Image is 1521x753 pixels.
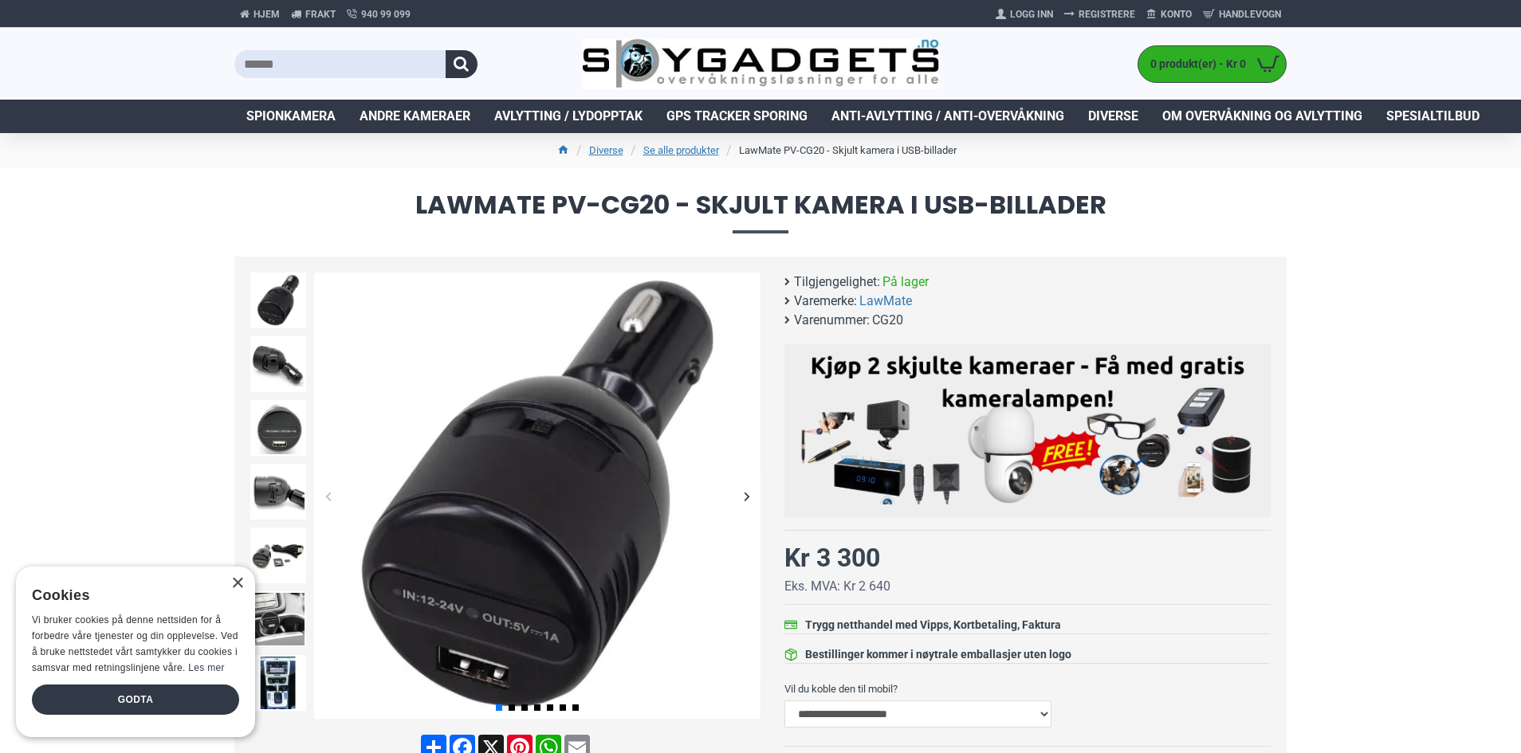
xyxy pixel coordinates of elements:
span: Go to slide 1 [496,704,502,711]
div: Bestillinger kommer i nøytrale emballasjer uten logo [805,646,1071,663]
span: Go to slide 4 [534,704,540,711]
a: Spionkamera [234,100,348,133]
img: SpyGadgets.no [582,38,940,90]
a: Spesialtilbud [1374,100,1492,133]
span: Handlevogn [1219,7,1281,22]
span: Vi bruker cookies på denne nettsiden for å forbedre våre tjenester og din opplevelse. Ved å bruke... [32,614,238,673]
span: 0 produkt(er) - Kr 0 [1138,56,1250,73]
div: Cookies [32,578,229,613]
img: LawMate PV-CG20 - Skjult kamera i USB-billader - SpyGadgets.no [250,655,306,711]
div: Kr 3 300 [784,539,880,577]
span: Andre kameraer [360,107,470,126]
span: På lager [882,273,929,292]
span: Go to slide 6 [560,704,566,711]
img: LawMate PV-CG20 - Skjult kamera i USB-billader - SpyGadgets.no [250,273,306,328]
span: Go to slide 7 [572,704,579,711]
span: Spionkamera [246,107,336,126]
a: Konto [1141,2,1197,27]
span: CG20 [872,311,903,330]
img: LawMate PV-CG20 - Skjult kamera i USB-billader - SpyGadgets.no [314,273,760,719]
span: Diverse [1088,107,1138,126]
span: GPS Tracker Sporing [666,107,808,126]
span: Go to slide 5 [547,704,553,711]
img: LawMate PV-CG20 - Skjult kamera i USB-billader - SpyGadgets.no [250,336,306,392]
a: Diverse [589,143,623,159]
a: Andre kameraer [348,100,482,133]
span: Go to slide 2 [509,704,515,711]
img: LawMate PV-CG20 - Skjult kamera i USB-billader - SpyGadgets.no [250,527,306,583]
div: Trygg netthandel med Vipps, Kortbetaling, Faktura [805,617,1061,633]
span: Logg Inn [1010,7,1053,22]
a: Om overvåkning og avlytting [1150,100,1374,133]
span: Frakt [305,7,336,22]
a: Avlytting / Lydopptak [482,100,654,133]
div: Next slide [733,482,760,510]
span: Registrere [1079,7,1135,22]
a: Handlevogn [1197,2,1287,27]
span: Spesialtilbud [1386,107,1480,126]
label: Vil du koble den til mobil? [784,676,1271,701]
img: LawMate PV-CG20 - Skjult kamera i USB-billader - SpyGadgets.no [250,400,306,456]
a: GPS Tracker Sporing [654,100,819,133]
a: Logg Inn [990,2,1059,27]
span: Go to slide 3 [521,704,528,711]
span: LawMate PV-CG20 - Skjult kamera i USB-billader [234,192,1287,233]
span: Konto [1161,7,1192,22]
a: Les mer, opens a new window [188,662,224,673]
div: Godta [32,684,239,715]
div: Close [231,578,243,590]
span: 940 99 099 [361,7,411,22]
a: Se alle produkter [643,143,719,159]
img: Kjøp 2 skjulte kameraer – Få med gratis kameralampe! [796,351,1259,504]
span: Om overvåkning og avlytting [1162,107,1362,126]
b: Varenummer: [794,311,870,330]
img: LawMate PV-CG20 - Skjult kamera i USB-billader - SpyGadgets.no [250,464,306,520]
a: Diverse [1076,100,1150,133]
span: Avlytting / Lydopptak [494,107,643,126]
span: Anti-avlytting / Anti-overvåkning [831,107,1064,126]
a: Registrere [1059,2,1141,27]
a: 0 produkt(er) - Kr 0 [1138,46,1286,82]
a: LawMate [859,292,912,311]
img: LawMate PV-CG20 - Skjult kamera i USB-billader - SpyGadgets.no [250,591,306,647]
a: Anti-avlytting / Anti-overvåkning [819,100,1076,133]
b: Varemerke: [794,292,857,311]
b: Tilgjengelighet: [794,273,880,292]
span: Hjem [253,7,280,22]
div: Previous slide [314,482,342,510]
